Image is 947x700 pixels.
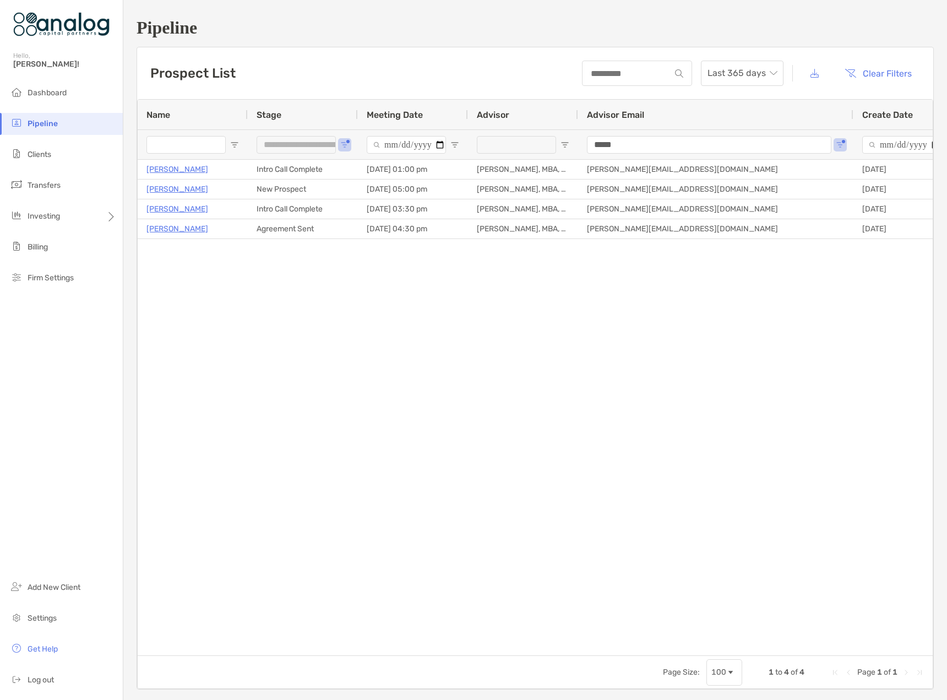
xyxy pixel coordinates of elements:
[578,180,853,199] div: [PERSON_NAME][EMAIL_ADDRESS][DOMAIN_NAME]
[10,270,23,284] img: firm-settings icon
[587,110,644,120] span: Advisor Email
[915,668,924,677] div: Last Page
[28,150,51,159] span: Clients
[10,672,23,686] img: logout icon
[707,61,777,85] span: Last 365 days
[146,136,226,154] input: Name Filter Input
[862,110,913,120] span: Create Date
[367,110,423,120] span: Meeting Date
[137,18,934,38] h1: Pipeline
[10,642,23,655] img: get-help icon
[663,668,700,677] div: Page Size:
[10,147,23,160] img: clients icon
[578,219,853,238] div: [PERSON_NAME][EMAIL_ADDRESS][DOMAIN_NAME]
[358,160,468,179] div: [DATE] 01:00 pm
[230,140,239,149] button: Open Filter Menu
[28,211,60,221] span: Investing
[799,668,804,677] span: 4
[28,675,54,685] span: Log out
[10,580,23,593] img: add_new_client icon
[769,668,774,677] span: 1
[468,199,578,219] div: [PERSON_NAME], MBA, CFA
[150,66,236,81] h3: Prospect List
[10,178,23,191] img: transfers icon
[358,180,468,199] div: [DATE] 05:00 pm
[10,85,23,99] img: dashboard icon
[578,160,853,179] div: [PERSON_NAME][EMAIL_ADDRESS][DOMAIN_NAME]
[468,160,578,179] div: [PERSON_NAME], MBA, CFA
[468,180,578,199] div: [PERSON_NAME], MBA, CFA
[367,136,446,154] input: Meeting Date Filter Input
[28,88,67,97] span: Dashboard
[450,140,459,149] button: Open Filter Menu
[340,140,349,149] button: Open Filter Menu
[146,202,208,216] a: [PERSON_NAME]
[146,110,170,120] span: Name
[10,611,23,624] img: settings icon
[248,219,358,238] div: Agreement Sent
[831,668,840,677] div: First Page
[146,162,208,176] a: [PERSON_NAME]
[10,116,23,129] img: pipeline icon
[468,219,578,238] div: [PERSON_NAME], MBA, CFA
[28,181,61,190] span: Transfers
[28,273,74,283] span: Firm Settings
[877,668,882,677] span: 1
[892,668,897,677] span: 1
[560,140,569,149] button: Open Filter Menu
[862,136,941,154] input: Create Date Filter Input
[146,222,208,236] a: [PERSON_NAME]
[836,140,845,149] button: Open Filter Menu
[836,61,920,85] button: Clear Filters
[706,659,742,686] div: Page Size
[248,199,358,219] div: Intro Call Complete
[884,668,891,677] span: of
[358,219,468,238] div: [DATE] 04:30 pm
[587,136,831,154] input: Advisor Email Filter Input
[248,160,358,179] div: Intro Call Complete
[146,182,208,196] a: [PERSON_NAME]
[784,668,789,677] span: 4
[28,644,58,654] span: Get Help
[711,668,726,677] div: 100
[675,69,683,78] img: input icon
[10,240,23,253] img: billing icon
[28,119,58,128] span: Pipeline
[257,110,281,120] span: Stage
[775,668,782,677] span: to
[857,668,875,677] span: Page
[902,668,911,677] div: Next Page
[13,4,110,44] img: Zoe Logo
[13,59,116,69] span: [PERSON_NAME]!
[28,614,57,623] span: Settings
[578,199,853,219] div: [PERSON_NAME][EMAIL_ADDRESS][DOMAIN_NAME]
[791,668,798,677] span: of
[10,209,23,222] img: investing icon
[844,668,853,677] div: Previous Page
[358,199,468,219] div: [DATE] 03:30 pm
[248,180,358,199] div: New Prospect
[28,242,48,252] span: Billing
[28,583,80,592] span: Add New Client
[477,110,509,120] span: Advisor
